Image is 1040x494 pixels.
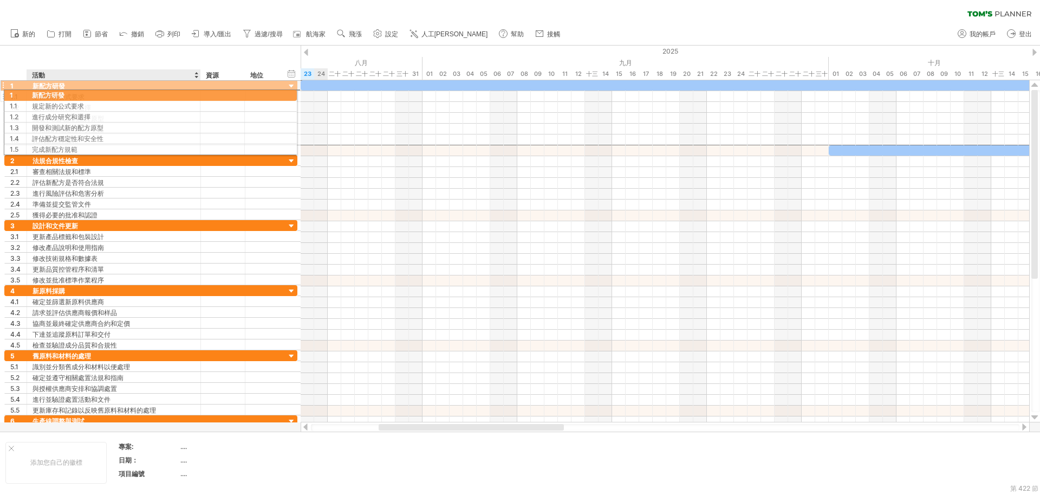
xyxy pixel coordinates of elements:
[846,70,853,78] font: 02
[396,70,408,78] font: 三十
[521,70,528,78] font: 08
[992,70,1004,78] font: 十三
[10,189,20,197] font: 2.3
[761,68,775,80] div: 2025年9月26日，星期五
[466,70,474,78] font: 04
[32,287,65,295] font: 新原料採購
[421,30,488,38] font: 人工[PERSON_NAME]
[32,82,65,90] font: 新配方研發
[32,417,84,425] font: 生產線調整與測試
[803,70,815,89] font: 二十九
[32,374,123,382] font: 確定並遵守相關處置法規和指南
[833,70,839,78] font: 01
[666,68,680,80] div: 2025年9月19日星期五
[775,68,788,80] div: 2025年9月27日星期六
[32,319,130,328] font: 協商並最終確定供應商合約和定價
[955,27,999,41] a: 我的帳戶
[356,70,368,89] font: 二十七
[291,27,329,41] a: 航海家
[504,68,517,80] div: 2025年9月7日星期日
[724,70,731,78] font: 23
[562,70,568,78] font: 11
[532,27,563,41] a: 接觸
[10,309,20,317] font: 4.2
[32,114,104,123] font: 開發和測試新的配方原型
[10,222,15,230] font: 3
[602,70,609,78] font: 14
[317,70,325,78] font: 24
[58,30,71,38] font: 打開
[575,70,582,78] font: 12
[10,287,15,295] font: 4
[10,363,18,371] font: 5.1
[937,68,951,80] div: 2025年10月9日星期四
[493,70,501,78] font: 06
[32,104,91,112] font: 進行成分研究和選擇
[683,70,691,78] font: 20
[369,70,381,89] font: 二十八
[670,70,677,78] font: 19
[616,70,622,78] font: 15
[829,68,842,80] div: 2025年10月1日星期三
[697,70,704,78] font: 21
[370,27,401,41] a: 設定
[32,136,78,144] font: 完成新配方規範
[910,68,924,80] div: 2025年10月7日星期二
[10,298,19,306] font: 4.1
[349,30,362,38] font: 飛漲
[10,200,20,208] font: 2.4
[710,70,718,78] font: 22
[788,68,802,80] div: 2025年9月28日星期日
[747,68,761,80] div: 2025年9月25日，星期四
[1009,70,1015,78] font: 14
[32,168,91,176] font: 審查相關法規和標準
[382,68,395,80] div: 2025年8月29日星期五
[32,384,117,393] font: 與授權供應商安排和協調處置
[585,68,599,80] div: 2025年9月13日星期六
[255,30,282,38] font: 過濾/搜尋
[762,70,774,89] font: 二十六
[656,70,663,78] font: 18
[30,458,82,466] font: 添加您自己的徽標
[32,298,104,306] font: 確定並篩選新原料供應商
[342,70,354,89] font: 二十六
[951,68,964,80] div: 2025年10月10日星期五
[422,57,829,68] div: 2025年9月
[10,125,19,133] font: 1.4
[1018,68,1032,80] div: 2025年10月15日星期三
[477,68,490,80] div: 2025年9月5日星期五
[32,265,104,273] font: 更新品質控管程序和清單
[1005,68,1018,80] div: 2025年10月14日星期二
[10,82,14,90] font: 1
[558,68,571,80] div: 2025年9月11日，星期四
[856,68,869,80] div: 2025年10月3日星期五
[385,30,398,38] font: 設定
[453,70,460,78] font: 03
[439,70,447,78] font: 02
[341,68,355,80] div: 2025年8月26日星期二
[737,70,745,78] font: 24
[842,68,856,80] div: 2025年10月2日星期四
[436,68,450,80] div: 2025年9月2日星期二
[32,200,91,208] font: 準備並提交監管文件
[749,70,760,89] font: 二十五
[970,30,996,38] font: 我的帳戶
[940,70,948,78] font: 09
[180,456,187,464] font: ....
[10,276,20,284] font: 3.5
[368,68,382,80] div: 2025年8月28日星期四
[1004,27,1035,41] a: 登出
[643,70,649,78] font: 17
[95,30,108,38] font: 節省
[32,178,104,187] font: 評估新配方是否符合法規
[954,70,961,78] font: 10
[22,30,35,38] font: 新的
[511,30,524,38] font: 幫助
[10,168,18,176] font: 2.1
[395,68,409,80] div: 2025年8月30日星期六
[720,68,734,80] div: 2025年9月23日星期二
[32,222,78,230] font: 設計和文件更新
[10,384,20,393] font: 5.3
[328,68,341,80] div: 2025年8月25日星期一
[32,406,156,414] font: 更新庫存和記錄以反映舊原料和材料的處理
